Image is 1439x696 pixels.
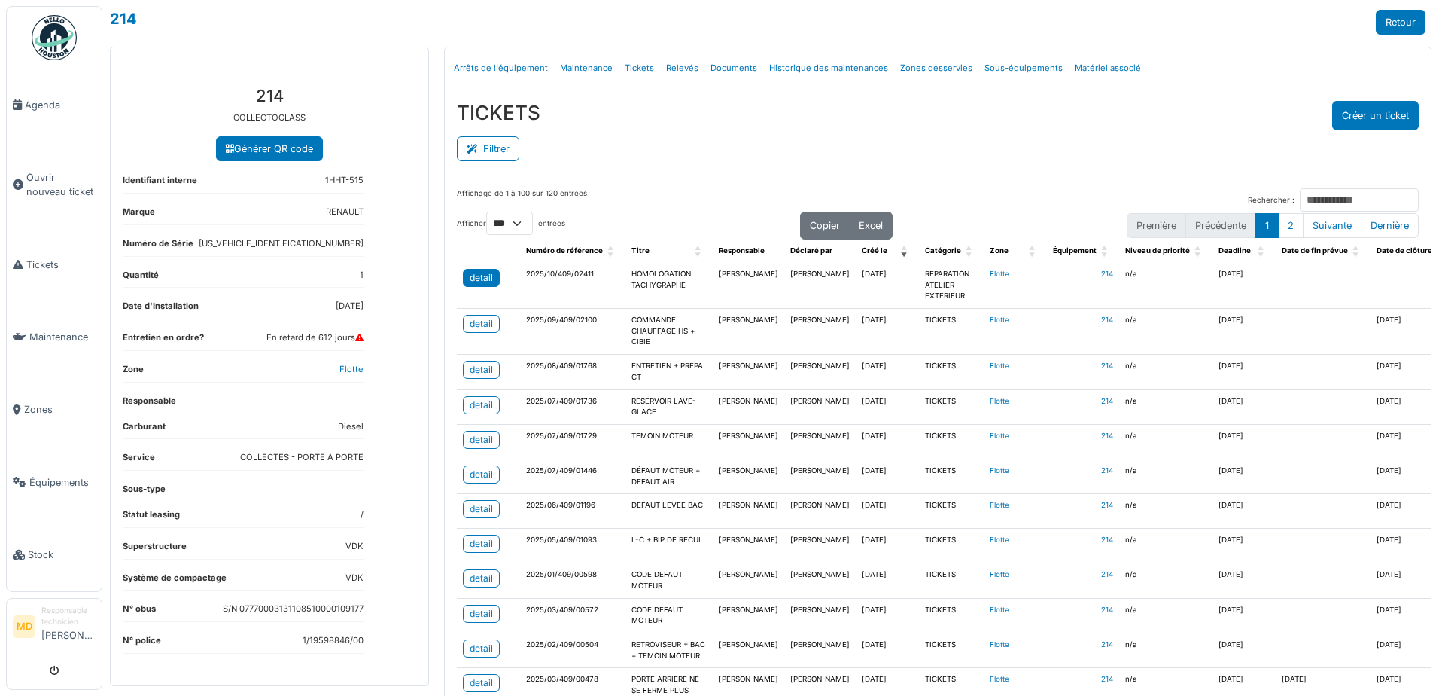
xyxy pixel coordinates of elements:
[123,111,416,124] p: COLLECTOGLASS
[1212,459,1276,493] td: [DATE]
[1101,397,1113,405] a: 214
[704,50,763,86] a: Documents
[625,355,713,389] td: ENTRETIEN + PREPA CT
[123,237,193,256] dt: Numéro de Série
[966,240,975,263] span: Catégorie: Activate to sort
[123,451,155,470] dt: Service
[123,331,204,350] dt: Entretien en ordre?
[123,300,199,319] dt: Date d'Installation
[1101,570,1113,578] a: 214
[625,309,713,355] td: COMMANDE CHAUFFAGE HS + CIBIE
[856,389,919,424] td: [DATE]
[1212,309,1276,355] td: [DATE]
[978,50,1069,86] a: Sous-équipements
[520,459,625,493] td: 2025/07/409/01446
[463,466,500,484] a: detail
[1029,240,1038,263] span: Zone: Activate to sort
[336,300,364,313] dd: [DATE]
[1119,529,1212,563] td: n/a
[29,475,96,490] span: Équipements
[919,529,984,563] td: TICKETS
[463,431,500,449] a: detail
[7,519,102,591] a: Stock
[520,424,625,459] td: 2025/07/409/01729
[919,459,984,493] td: TICKETS
[123,540,187,559] dt: Superstructure
[784,389,856,424] td: [PERSON_NAME]
[123,269,159,288] dt: Quantité
[1218,246,1251,255] span: Deadline
[345,540,364,553] dd: VDK
[990,270,1009,278] a: Flotte
[457,101,540,124] h3: TICKETS
[919,424,984,459] td: TICKETS
[1332,101,1419,130] button: Créer un ticket
[856,355,919,389] td: [DATE]
[1101,501,1113,509] a: 214
[123,420,166,439] dt: Carburant
[110,10,137,28] a: 214
[470,502,493,516] div: detail
[554,50,619,86] a: Maintenance
[1101,270,1113,278] a: 214
[990,246,1009,255] span: Zone
[1212,389,1276,424] td: [DATE]
[713,355,784,389] td: [PERSON_NAME]
[7,69,102,141] a: Agenda
[470,572,493,585] div: detail
[1125,246,1190,255] span: Niveau de priorité
[990,640,1009,649] a: Flotte
[713,494,784,529] td: [PERSON_NAME]
[470,398,493,412] div: detail
[266,331,364,344] dd: En retard de 612 jours
[1119,309,1212,355] td: n/a
[325,174,364,187] dd: 1HHT-515
[856,494,919,529] td: [DATE]
[1194,240,1203,263] span: Niveau de priorité: Activate to sort
[1376,10,1425,35] a: Retour
[1119,459,1212,493] td: n/a
[631,246,650,255] span: Titre
[463,269,500,287] a: detail
[240,451,364,464] dd: COLLECTES - PORTE A PORTE
[1101,675,1113,683] a: 214
[856,529,919,563] td: [DATE]
[1119,598,1212,633] td: n/a
[470,642,493,655] div: detail
[1069,50,1147,86] a: Matériel associé
[470,537,493,551] div: detail
[1258,240,1267,263] span: Deadline: Activate to sort
[470,433,493,447] div: detail
[303,634,364,647] dd: 1/19598846/00
[862,246,887,255] span: Créé le
[856,309,919,355] td: [DATE]
[470,607,493,621] div: detail
[526,246,603,255] span: Numéro de référence
[856,633,919,668] td: [DATE]
[713,263,784,309] td: [PERSON_NAME]
[919,355,984,389] td: TICKETS
[123,508,180,527] dt: Statut leasing
[470,317,493,331] div: detail
[7,446,102,518] a: Équipements
[1053,246,1097,255] span: Équipement
[625,459,713,493] td: DÉFAUT MOTEUR + DEFAUT AIR
[339,364,364,374] a: Flotte
[1278,213,1304,238] button: 2
[123,363,144,382] dt: Zone
[463,500,500,518] a: detail
[463,605,500,623] a: detail
[625,389,713,424] td: RESERVOIR LAVE-GLACE
[463,674,500,692] a: detail
[7,301,102,373] a: Maintenance
[990,536,1009,544] a: Flotte
[849,212,893,240] button: Excel
[1119,494,1212,529] td: n/a
[360,269,364,282] dd: 1
[619,50,660,86] a: Tickets
[695,240,704,263] span: Titre: Activate to sort
[1119,424,1212,459] td: n/a
[1119,633,1212,668] td: n/a
[1212,494,1276,529] td: [DATE]
[990,501,1009,509] a: Flotte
